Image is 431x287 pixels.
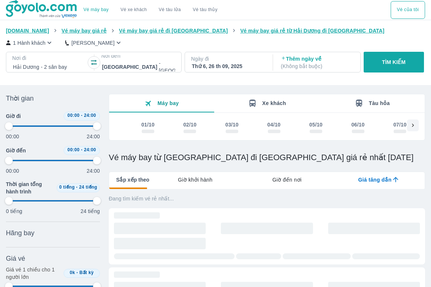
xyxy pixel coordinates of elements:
[6,207,22,215] p: 0 tiếng
[149,172,425,188] div: lab API tabs example
[70,270,75,275] span: 0k
[153,1,187,19] a: Vé tàu lửa
[80,270,94,275] span: Bất kỳ
[369,100,390,106] span: Tàu hỏa
[6,254,25,263] span: Giá vé
[87,167,100,175] p: 24:00
[6,94,34,103] span: Thời gian
[78,1,223,19] div: choose transportation mode
[65,39,122,47] button: [PERSON_NAME]
[262,100,286,106] span: Xe khách
[109,195,425,202] p: Đang tìm kiếm vé rẻ nhất...
[192,63,265,70] div: Thứ 6, 26 th 09, 2025
[127,119,407,136] div: scrollable day and price
[309,121,323,128] div: 05/10
[77,270,78,275] span: -
[76,185,78,190] span: -
[159,60,213,74] p: - [GEOGRAPHIC_DATA]
[67,113,80,118] span: 00:00
[13,39,46,47] p: 1 Hành khách
[59,185,75,190] span: 0 tiếng
[84,147,96,152] span: 24:00
[79,185,97,190] span: 24 tiếng
[81,147,83,152] span: -
[61,28,107,34] span: Vé máy bay giá rẻ
[6,180,54,195] span: Thời gian tổng hành trình
[109,152,425,163] h1: Vé máy bay từ [GEOGRAPHIC_DATA] đi [GEOGRAPHIC_DATA] giá rẻ nhất [DATE]
[101,52,176,60] p: Nơi đến
[281,55,354,70] p: Thêm ngày về
[141,121,155,128] div: 01/10
[6,112,21,120] span: Giờ đi
[119,28,228,34] span: Vé máy bay giá rẻ đi [GEOGRAPHIC_DATA]
[6,229,34,237] span: Hãng bay
[240,28,384,34] span: Vé máy bay giá rẻ từ Hải Dương đi [GEOGRAPHIC_DATA]
[6,147,26,154] span: Giờ đến
[12,54,87,62] p: Nơi đi
[191,55,265,63] p: Ngày đi
[87,133,100,140] p: 24:00
[272,176,302,183] span: Giờ đến nơi
[84,113,96,118] span: 24:00
[158,100,179,106] span: Máy bay
[6,266,61,281] p: Giá vé 1 chiều cho 1 người lớn
[116,176,149,183] span: Sắp xếp theo
[391,1,425,19] button: Vé của tôi
[81,207,100,215] p: 24 tiếng
[281,63,354,70] p: ( Không bắt buộc )
[84,7,109,13] a: Vé máy bay
[6,167,19,175] p: 00:00
[267,121,281,128] div: 04/10
[71,39,115,47] p: [PERSON_NAME]
[351,121,365,128] div: 06/10
[6,28,49,34] span: [DOMAIN_NAME]
[6,133,19,140] p: 00:00
[187,1,223,19] button: Vé tàu thủy
[67,147,80,152] span: 00:00
[225,121,239,128] div: 03/10
[81,113,83,118] span: -
[178,176,212,183] span: Giờ khởi hành
[183,121,196,128] div: 02/10
[358,176,391,183] span: Giá tăng dần
[391,1,425,19] div: choose transportation mode
[393,121,407,128] div: 07/10
[121,7,147,13] a: Vé xe khách
[6,27,425,34] nav: breadcrumb
[6,39,53,47] button: 1 Hành khách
